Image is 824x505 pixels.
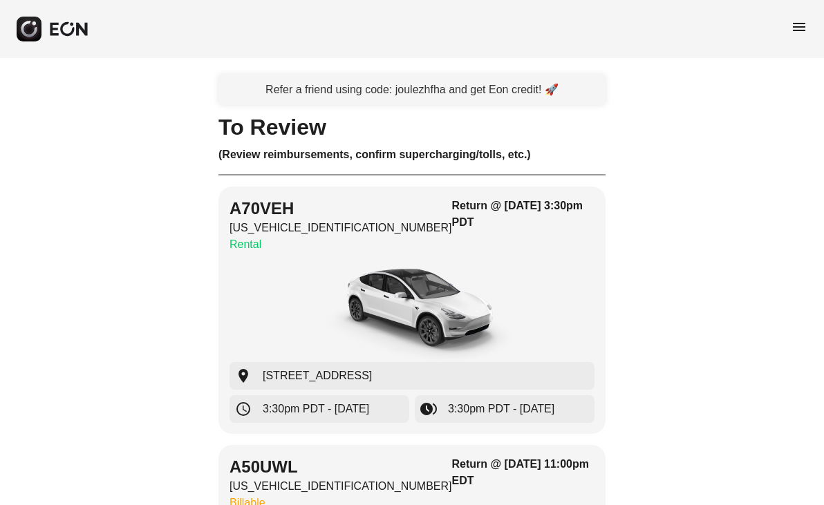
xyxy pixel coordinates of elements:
[218,146,606,163] h3: (Review reimbursements, confirm supercharging/tolls, etc.)
[308,258,516,362] img: car
[230,198,452,220] h2: A70VEH
[791,19,807,35] span: menu
[230,220,452,236] p: [US_VEHICLE_IDENTIFICATION_NUMBER]
[452,456,594,489] h3: Return @ [DATE] 11:00pm EDT
[420,401,437,417] span: browse_gallery
[263,401,369,417] span: 3:30pm PDT - [DATE]
[218,187,606,434] button: A70VEH[US_VEHICLE_IDENTIFICATION_NUMBER]RentalReturn @ [DATE] 3:30pm PDTcar[STREET_ADDRESS]3:30pm...
[448,401,554,417] span: 3:30pm PDT - [DATE]
[452,198,594,231] h3: Return @ [DATE] 3:30pm PDT
[230,236,452,253] p: Rental
[230,478,452,495] p: [US_VEHICLE_IDENTIFICATION_NUMBER]
[218,119,606,135] h1: To Review
[235,368,252,384] span: location_on
[218,75,606,105] a: Refer a friend using code: joulezhfha and get Eon credit! 🚀
[263,368,372,384] span: [STREET_ADDRESS]
[230,456,452,478] h2: A50UWL
[235,401,252,417] span: schedule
